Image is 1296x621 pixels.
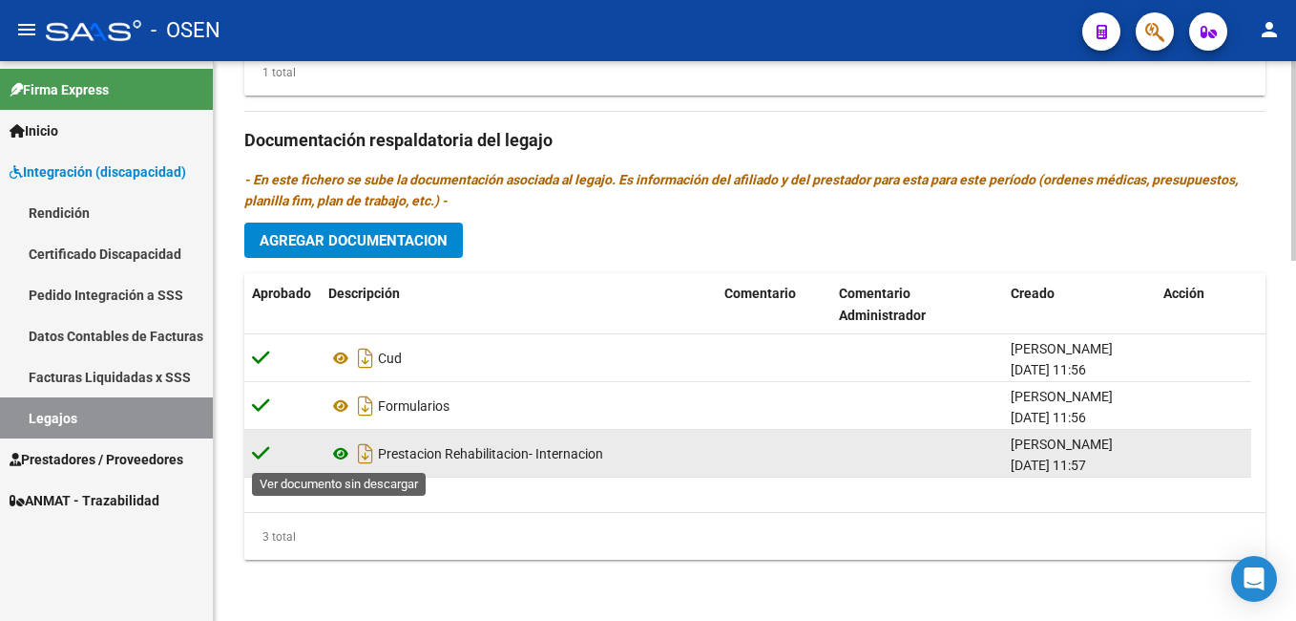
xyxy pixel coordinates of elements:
[1011,286,1055,301] span: Creado
[10,79,109,100] span: Firma Express
[244,172,1238,208] i: - En este fichero se sube la documentación asociada al legajo. Es información del afiliado y del ...
[353,343,378,374] i: Descargar documento
[353,439,378,469] i: Descargar documento
[328,343,709,374] div: Cud
[15,18,38,41] mat-icon: menu
[353,391,378,421] i: Descargar documento
[1011,341,1113,356] span: [PERSON_NAME]
[724,286,796,301] span: Comentario
[831,273,1003,336] datatable-header-cell: Comentario Administrador
[1011,458,1086,473] span: [DATE] 11:57
[1011,362,1086,377] span: [DATE] 11:56
[1011,437,1113,452] span: [PERSON_NAME]
[328,391,709,421] div: Formularios
[1231,556,1277,602] div: Open Intercom Messenger
[10,449,183,470] span: Prestadores / Proveedores
[244,62,296,83] div: 1 total
[252,286,311,301] span: Aprobado
[10,120,58,141] span: Inicio
[328,439,709,469] div: Prestacion Rehabilitacion- Internacion
[244,273,321,336] datatable-header-cell: Aprobado
[1003,273,1156,336] datatable-header-cell: Creado
[321,273,717,336] datatable-header-cell: Descripción
[328,286,400,301] span: Descripción
[1156,273,1251,336] datatable-header-cell: Acción
[151,10,220,52] span: - OSEN
[1011,410,1086,425] span: [DATE] 11:56
[717,273,831,336] datatable-header-cell: Comentario
[1011,389,1113,404] span: [PERSON_NAME]
[260,232,448,249] span: Agregar Documentacion
[839,286,926,323] span: Comentario Administrador
[244,127,1265,154] h3: Documentación respaldatoria del legajo
[1163,286,1204,301] span: Acción
[1258,18,1281,41] mat-icon: person
[10,490,159,511] span: ANMAT - Trazabilidad
[244,526,296,547] div: 3 total
[10,161,186,182] span: Integración (discapacidad)
[244,223,463,258] button: Agregar Documentacion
